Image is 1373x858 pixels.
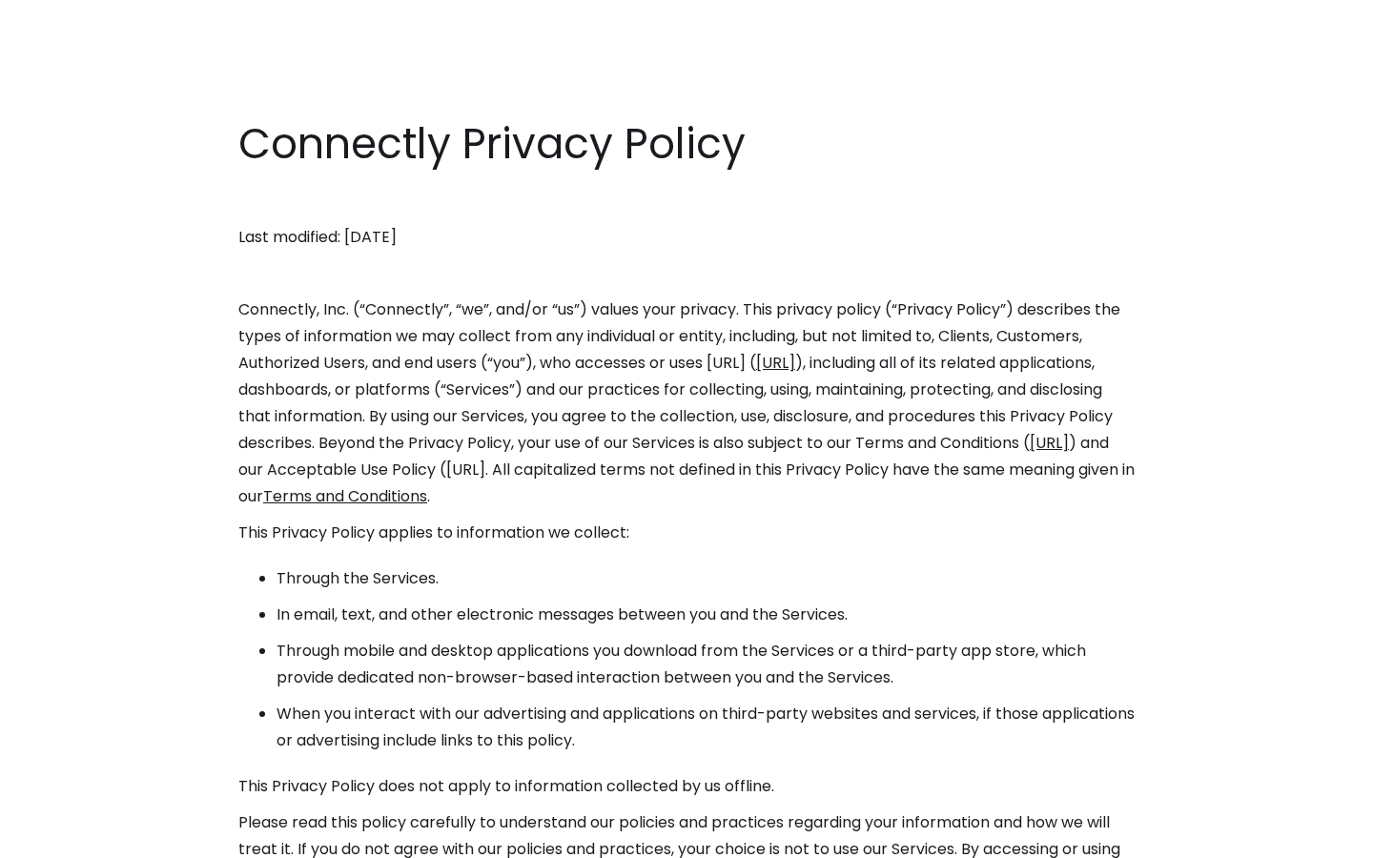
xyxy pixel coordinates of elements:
[756,352,795,374] a: [URL]
[277,638,1135,691] li: Through mobile and desktop applications you download from the Services or a third-party app store...
[263,485,427,507] a: Terms and Conditions
[238,188,1135,214] p: ‍
[277,602,1135,628] li: In email, text, and other electronic messages between you and the Services.
[38,825,114,851] ul: Language list
[238,520,1135,546] p: This Privacy Policy applies to information we collect:
[277,565,1135,592] li: Through the Services.
[19,823,114,851] aside: Language selected: English
[238,296,1135,510] p: Connectly, Inc. (“Connectly”, “we”, and/or “us”) values your privacy. This privacy policy (“Priva...
[238,773,1135,800] p: This Privacy Policy does not apply to information collected by us offline.
[277,701,1135,754] li: When you interact with our advertising and applications on third-party websites and services, if ...
[238,224,1135,251] p: Last modified: [DATE]
[238,260,1135,287] p: ‍
[238,114,1135,174] h1: Connectly Privacy Policy
[1030,432,1069,454] a: [URL]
